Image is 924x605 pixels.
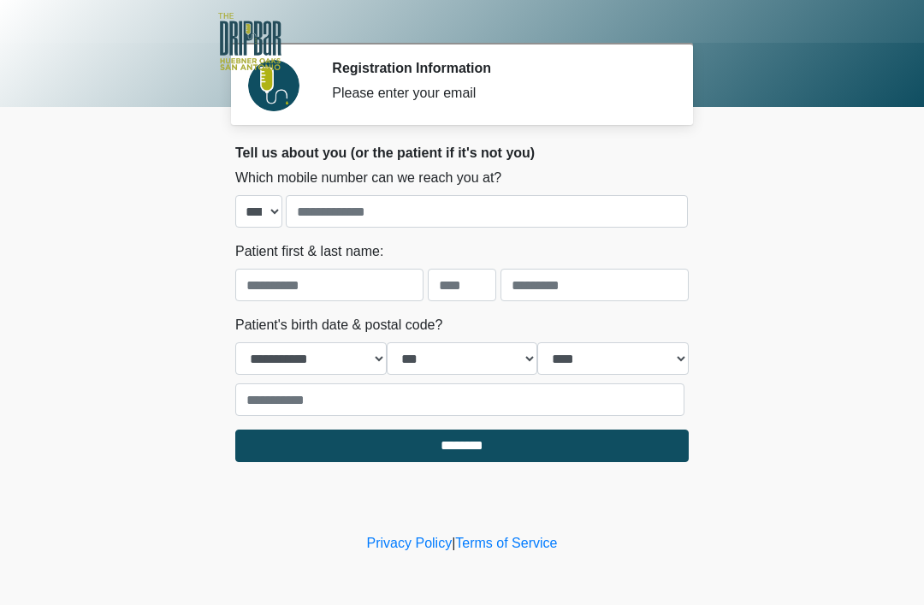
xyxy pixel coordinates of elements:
a: Terms of Service [455,536,557,550]
label: Which mobile number can we reach you at? [235,168,501,188]
img: The DRIPBaR - The Strand at Huebner Oaks Logo [218,13,281,70]
label: Patient's birth date & postal code? [235,315,442,335]
h2: Tell us about you (or the patient if it's not you) [235,145,689,161]
img: Agent Avatar [248,60,299,111]
label: Patient first & last name: [235,241,383,262]
div: Please enter your email [332,83,663,104]
a: Privacy Policy [367,536,453,550]
a: | [452,536,455,550]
